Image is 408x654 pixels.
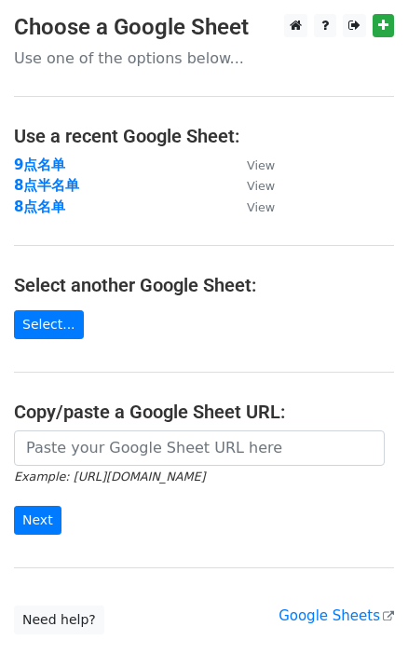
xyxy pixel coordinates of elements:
a: Need help? [14,606,104,634]
a: 8点半名单 [14,177,79,194]
input: Next [14,506,61,535]
p: Use one of the options below... [14,48,394,68]
small: View [247,200,275,214]
small: View [247,158,275,172]
a: View [228,177,275,194]
a: View [228,157,275,173]
a: View [228,198,275,215]
a: 9点名单 [14,157,65,173]
a: Google Sheets [279,607,394,624]
a: Select... [14,310,84,339]
h3: Choose a Google Sheet [14,14,394,41]
h4: Use a recent Google Sheet: [14,125,394,147]
small: Example: [URL][DOMAIN_NAME] [14,470,205,484]
a: 8点名单 [14,198,65,215]
h4: Select another Google Sheet: [14,274,394,296]
small: View [247,179,275,193]
h4: Copy/paste a Google Sheet URL: [14,401,394,423]
input: Paste your Google Sheet URL here [14,430,385,466]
